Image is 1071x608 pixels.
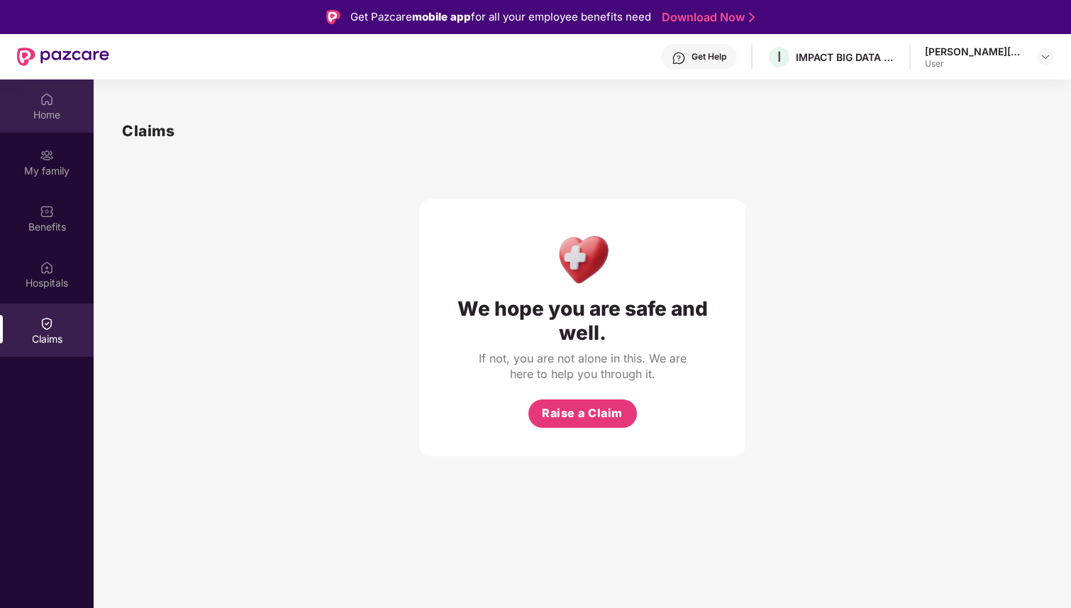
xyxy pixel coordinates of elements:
img: svg+xml;base64,PHN2ZyBpZD0iSG9zcGl0YWxzIiB4bWxucz0iaHR0cDovL3d3dy53My5vcmcvMjAwMC9zdmciIHdpZHRoPS... [40,260,54,275]
img: svg+xml;base64,PHN2ZyBpZD0iSGVscC0zMngzMiIgeG1sbnM9Imh0dHA6Ly93d3cudzMub3JnLzIwMDAvc3ZnIiB3aWR0aD... [672,51,686,65]
div: IMPACT BIG DATA ANALYSIS PRIVATE LIMITED [796,50,895,64]
img: svg+xml;base64,PHN2ZyB3aWR0aD0iMjAiIGhlaWdodD0iMjAiIHZpZXdCb3g9IjAgMCAyMCAyMCIgZmlsbD0ibm9uZSIgeG... [40,148,54,162]
div: Get Pazcare for all your employee benefits need [350,9,651,26]
img: Health Care [552,228,614,289]
img: svg+xml;base64,PHN2ZyBpZD0iSG9tZSIgeG1sbnM9Imh0dHA6Ly93d3cudzMub3JnLzIwMDAvc3ZnIiB3aWR0aD0iMjAiIG... [40,92,54,106]
img: svg+xml;base64,PHN2ZyBpZD0iRHJvcGRvd24tMzJ4MzIiIHhtbG5zPSJodHRwOi8vd3d3LnczLm9yZy8yMDAwL3N2ZyIgd2... [1040,51,1051,62]
div: Get Help [692,51,726,62]
h1: Claims [122,119,174,143]
button: Raise a Claim [528,399,637,428]
img: New Pazcare Logo [17,48,109,66]
img: Logo [326,10,340,24]
strong: mobile app [412,10,471,23]
div: User [925,58,1024,70]
div: We hope you are safe and well. [448,297,717,345]
img: Stroke [749,10,755,25]
span: I [777,48,781,65]
img: svg+xml;base64,PHN2ZyBpZD0iQ2xhaW0iIHhtbG5zPSJodHRwOi8vd3d3LnczLm9yZy8yMDAwL3N2ZyIgd2lkdGg9IjIwIi... [40,316,54,331]
span: Raise a Claim [542,404,623,422]
div: [PERSON_NAME][DEMOGRAPHIC_DATA] [925,45,1024,58]
div: If not, you are not alone in this. We are here to help you through it. [476,350,689,382]
a: Download Now [662,10,750,25]
img: svg+xml;base64,PHN2ZyBpZD0iQmVuZWZpdHMiIHhtbG5zPSJodHRwOi8vd3d3LnczLm9yZy8yMDAwL3N2ZyIgd2lkdGg9Ij... [40,204,54,219]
